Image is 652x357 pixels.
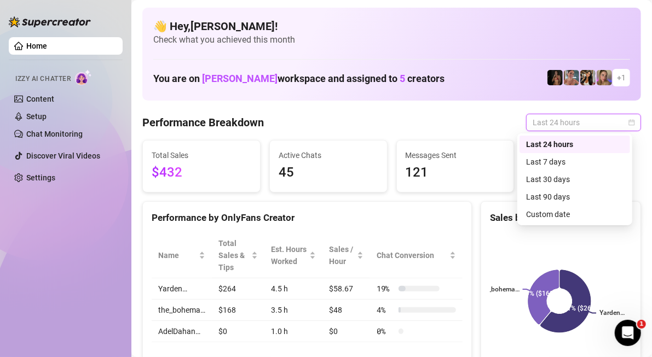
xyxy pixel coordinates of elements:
[628,119,635,126] span: calendar
[152,278,212,300] td: Yarden…
[271,243,307,267] div: Est. Hours Worked
[322,278,370,300] td: $58.67
[279,162,378,183] span: 45
[152,162,251,183] span: $432
[9,16,91,27] img: logo-BBDzfeDw.svg
[152,321,212,342] td: AdelDahan…
[153,34,630,46] span: Check what you achieved this month
[547,70,563,85] img: the_bohema
[322,233,370,278] th: Sales / Hour
[520,136,630,153] div: Last 24 hours
[152,149,251,161] span: Total Sales
[26,112,47,121] a: Setup
[520,206,630,223] div: Custom date
[212,278,264,300] td: $264
[202,73,278,84] span: [PERSON_NAME]
[377,325,394,337] span: 0 %
[322,300,370,321] td: $48
[597,70,612,85] img: Cherry
[377,283,394,295] span: 19 %
[264,278,322,300] td: 4.5 h
[152,210,463,225] div: Performance by OnlyFans Creator
[158,249,197,261] span: Name
[26,151,100,160] a: Discover Viral Videos
[329,243,355,267] span: Sales / Hour
[212,300,264,321] td: $168
[153,19,630,34] h4: 👋 Hey, [PERSON_NAME] !
[564,70,579,85] img: Yarden
[152,300,212,321] td: the_bohema…
[377,249,447,261] span: Chat Conversion
[15,74,71,84] span: Izzy AI Chatter
[520,153,630,171] div: Last 7 days
[212,233,264,278] th: Total Sales & Tips
[520,188,630,206] div: Last 90 days
[279,149,378,161] span: Active Chats
[322,321,370,342] td: $0
[617,72,626,84] span: + 1
[264,300,322,321] td: 3.5 h
[153,73,445,85] h1: You are on workspace and assigned to creators
[26,95,54,103] a: Content
[599,309,625,317] text: Yarden…
[75,69,92,85] img: AI Chatter
[637,320,646,329] span: 1
[615,320,641,346] iframe: Intercom live chat
[406,149,505,161] span: Messages Sent
[580,70,596,85] img: AdelDahan
[526,208,624,220] div: Custom date
[526,138,624,150] div: Last 24 hours
[400,73,405,84] span: 5
[212,321,264,342] td: $0
[142,115,264,130] h4: Performance Breakdown
[152,233,212,278] th: Name
[526,156,624,168] div: Last 7 days
[264,321,322,342] td: 1.0 h
[370,233,463,278] th: Chat Conversion
[26,173,55,182] a: Settings
[520,171,630,188] div: Last 30 days
[218,237,249,273] span: Total Sales & Tips
[526,173,624,185] div: Last 30 days
[533,114,634,131] span: Last 24 hours
[526,191,624,203] div: Last 90 days
[377,304,394,316] span: 4 %
[406,162,505,183] span: 121
[490,210,632,225] div: Sales by OnlyFans Creator
[26,130,83,138] a: Chat Monitoring
[479,286,520,294] text: the_bohema…
[26,42,47,50] a: Home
